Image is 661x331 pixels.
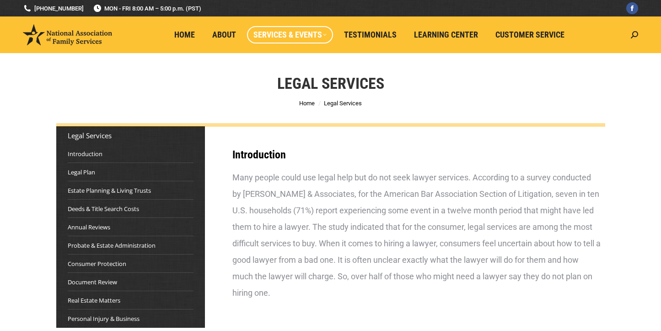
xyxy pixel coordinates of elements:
[253,30,327,40] span: Services & Events
[344,30,397,40] span: Testimonials
[68,204,139,213] a: Deeds & Title Search Costs
[68,314,140,323] a: Personal Injury & Business
[299,100,315,107] a: Home
[68,149,102,158] a: Introduction
[68,168,95,177] a: Legal Plan
[23,4,84,13] a: [PHONE_NUMBER]
[68,131,193,140] div: Legal Services
[68,277,117,287] a: Document Review
[206,26,242,43] a: About
[232,169,601,301] div: Many people could use legal help but do not seek lawyer services. According to a survey conducted...
[68,222,110,232] a: Annual Reviews
[232,149,601,160] h3: Introduction
[414,30,478,40] span: Learning Center
[489,26,571,43] a: Customer Service
[212,30,236,40] span: About
[23,24,112,45] img: National Association of Family Services
[277,73,384,93] h1: Legal Services
[495,30,564,40] span: Customer Service
[68,259,126,268] a: Consumer Protection
[324,100,362,107] span: Legal Services
[93,4,201,13] span: MON - FRI 8:00 AM – 5:00 p.m. (PST)
[408,26,484,43] a: Learning Center
[626,2,638,14] a: Facebook page opens in new window
[338,26,403,43] a: Testimonials
[68,296,120,305] a: Real Estate Matters
[68,186,151,195] a: Estate Planning & Living Trusts
[174,30,195,40] span: Home
[168,26,201,43] a: Home
[68,241,156,250] a: Probate & Estate Administration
